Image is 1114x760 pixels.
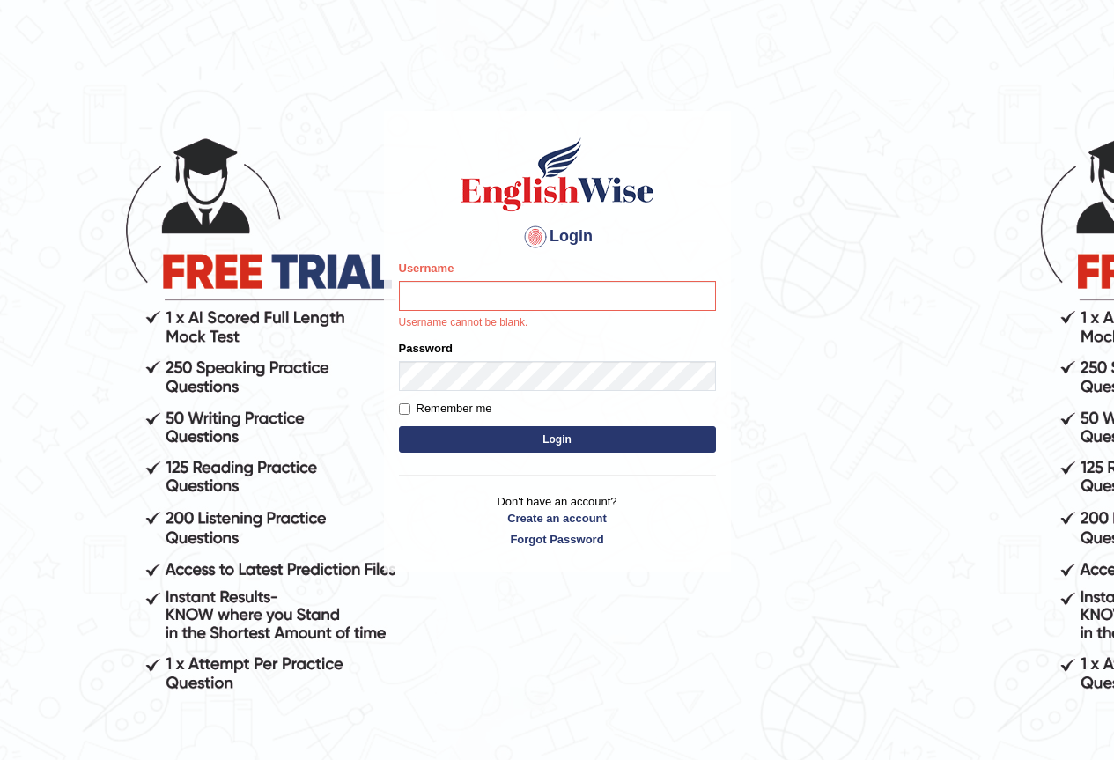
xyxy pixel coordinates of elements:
a: Create an account [399,510,716,527]
p: Username cannot be blank. [399,315,716,331]
input: Remember me [399,403,410,415]
label: Username [399,260,454,277]
img: Logo of English Wise sign in for intelligent practice with AI [457,135,658,214]
p: Don't have an account? [399,493,716,548]
label: Password [399,340,453,357]
h4: Login [399,223,716,251]
button: Login [399,426,716,453]
a: Forgot Password [399,531,716,548]
label: Remember me [399,400,492,417]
